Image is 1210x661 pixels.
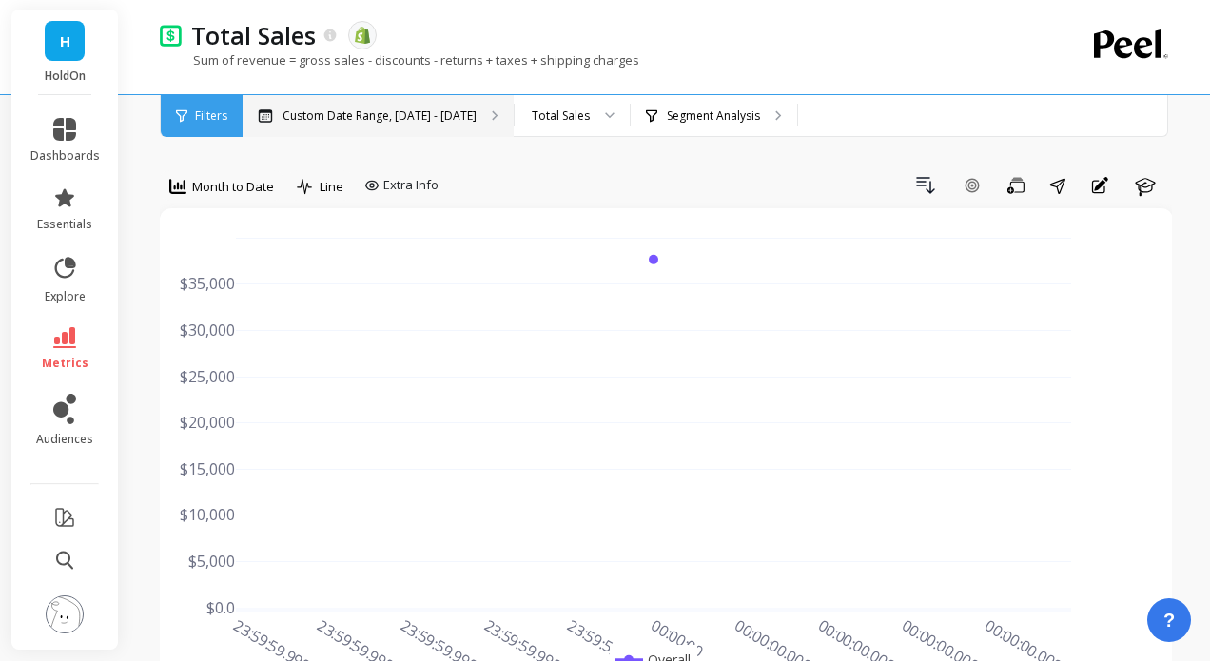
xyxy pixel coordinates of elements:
[45,289,86,304] span: explore
[667,108,760,124] p: Segment Analysis
[60,30,70,52] span: H
[283,108,477,124] p: Custom Date Range, [DATE] - [DATE]
[36,432,93,447] span: audiences
[1163,607,1175,633] span: ?
[160,51,639,68] p: Sum of revenue = gross sales - discounts - returns + taxes + shipping charges
[191,19,316,51] p: Total Sales
[46,595,84,633] img: profile picture
[37,217,92,232] span: essentials
[30,148,100,164] span: dashboards
[532,107,590,125] div: Total Sales
[383,176,439,195] span: Extra Info
[195,108,227,124] span: Filters
[160,24,182,48] img: header icon
[320,178,343,196] span: Line
[30,68,100,84] p: HoldOn
[354,27,371,44] img: api.shopify.svg
[42,356,88,371] span: metrics
[1147,598,1191,642] button: ?
[192,178,274,196] span: Month to Date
